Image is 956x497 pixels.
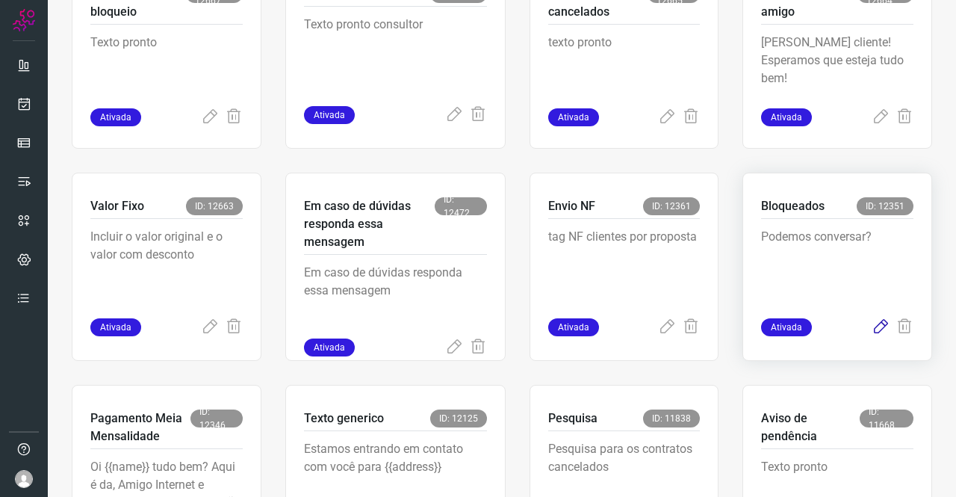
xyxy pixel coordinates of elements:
[304,339,355,356] span: Ativada
[761,318,812,336] span: Ativada
[15,470,33,488] img: avatar-user-boy.jpg
[13,9,35,31] img: Logo
[860,410,913,427] span: ID: 11668
[548,108,599,126] span: Ativada
[90,410,190,445] p: Pagamento Meia Mensalidade
[761,34,913,108] p: [PERSON_NAME] cliente! Esperamos que esteja tudo bem!
[548,228,701,303] p: tag NF clientes por proposta
[643,410,700,427] span: ID: 11838
[90,228,243,303] p: Incluir o valor original e o valor com desconto
[90,318,141,336] span: Ativada
[90,108,141,126] span: Ativada
[548,410,597,427] p: Pesquisa
[761,108,812,126] span: Ativada
[304,106,355,124] span: Ativada
[761,228,913,303] p: Podemos conversar?
[430,410,487,427] span: ID: 12125
[304,264,487,339] p: Em caso de dúvidas responda essa mensagem
[304,197,435,251] p: Em caso de dúvidas responda essa mensagem
[90,34,243,108] p: Texto pronto
[548,197,595,215] p: Envio NF
[90,197,144,215] p: Valor Fixo
[857,197,913,215] span: ID: 12351
[190,410,243,427] span: ID: 12346
[761,197,825,215] p: Bloqueados
[435,197,487,215] span: ID: 12472
[304,410,384,427] p: Texto generico
[761,410,859,445] p: Aviso de pendência
[548,318,599,336] span: Ativada
[186,197,243,215] span: ID: 12663
[643,197,700,215] span: ID: 12361
[548,34,701,108] p: texto pronto
[304,16,487,90] p: Texto pronto consultor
